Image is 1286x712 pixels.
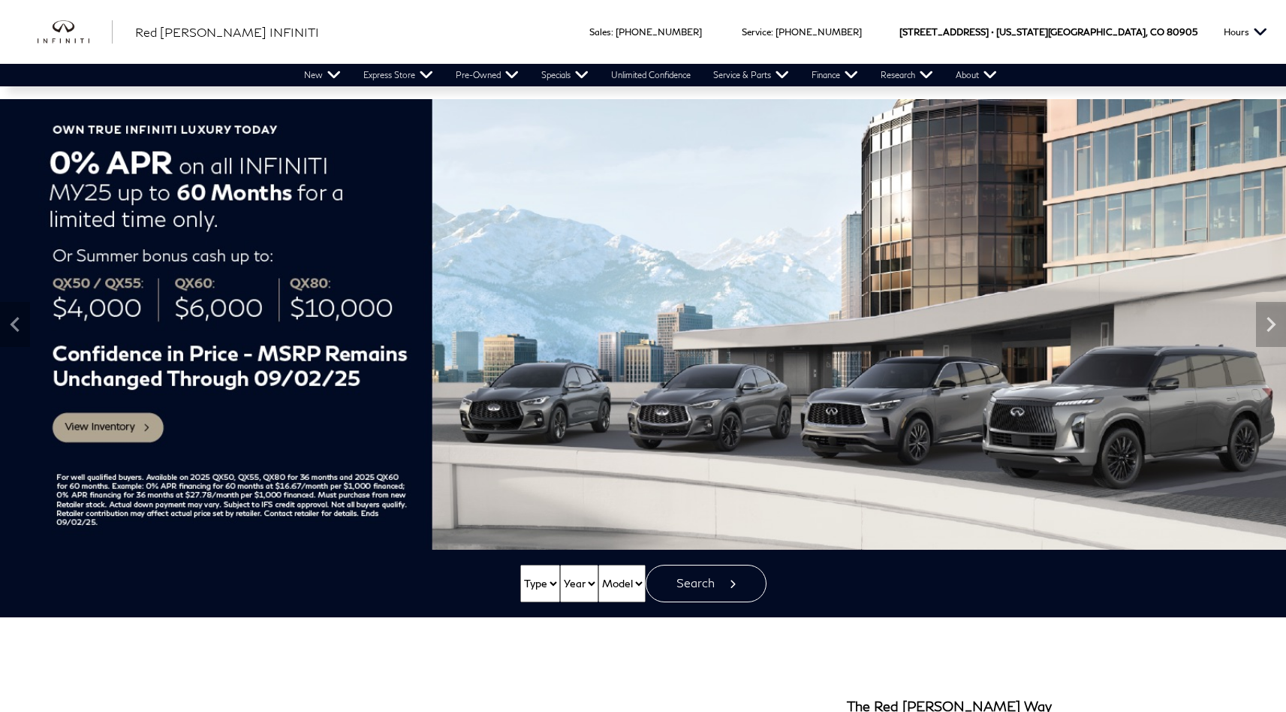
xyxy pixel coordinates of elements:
a: [PHONE_NUMBER] [776,26,862,38]
a: [PHONE_NUMBER] [616,26,702,38]
span: : [771,26,773,38]
img: INFINITI [38,20,113,44]
a: Research [869,64,944,86]
a: Specials [530,64,600,86]
span: : [611,26,613,38]
a: Finance [800,64,869,86]
a: About [944,64,1008,86]
a: Service & Parts [702,64,800,86]
a: New [293,64,352,86]
a: Pre-Owned [444,64,530,86]
button: Search [646,565,766,602]
a: Express Store [352,64,444,86]
a: Red [PERSON_NAME] INFINITI [135,23,319,41]
select: Vehicle Type [520,565,560,602]
nav: Main Navigation [293,64,1008,86]
span: Sales [589,26,611,38]
span: Red [PERSON_NAME] INFINITI [135,25,319,39]
select: Vehicle Year [560,565,598,602]
a: [STREET_ADDRESS] • [US_STATE][GEOGRAPHIC_DATA], CO 80905 [899,26,1197,38]
span: Service [742,26,771,38]
a: infiniti [38,20,113,44]
a: Unlimited Confidence [600,64,702,86]
select: Vehicle Model [598,565,646,602]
